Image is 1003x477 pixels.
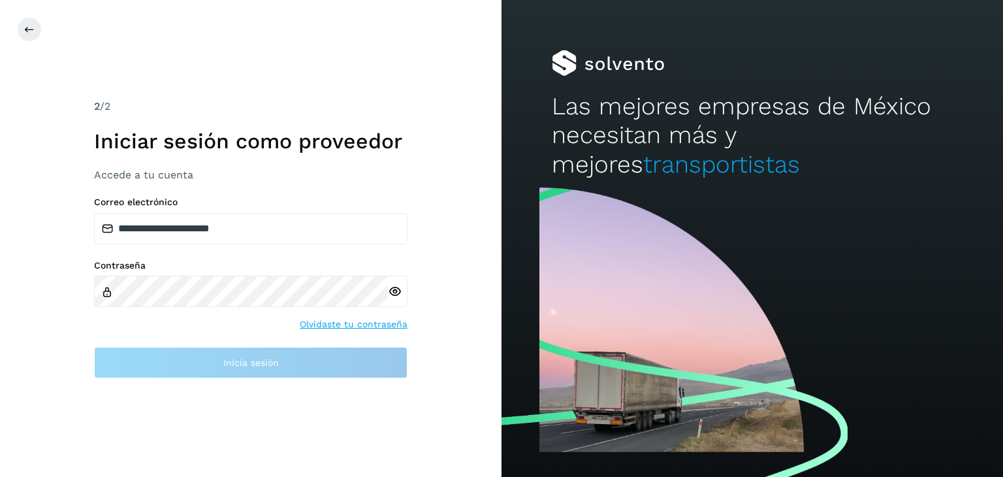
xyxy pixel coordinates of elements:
[552,92,953,179] h2: Las mejores empresas de México necesitan más y mejores
[94,197,407,208] label: Correo electrónico
[643,150,800,178] span: transportistas
[94,99,407,114] div: /2
[300,318,407,331] a: Olvidaste tu contraseña
[94,169,407,181] h3: Accede a tu cuenta
[94,260,407,271] label: Contraseña
[94,100,100,112] span: 2
[94,129,407,154] h1: Iniciar sesión como proveedor
[223,358,279,367] span: Inicia sesión
[94,347,407,378] button: Inicia sesión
